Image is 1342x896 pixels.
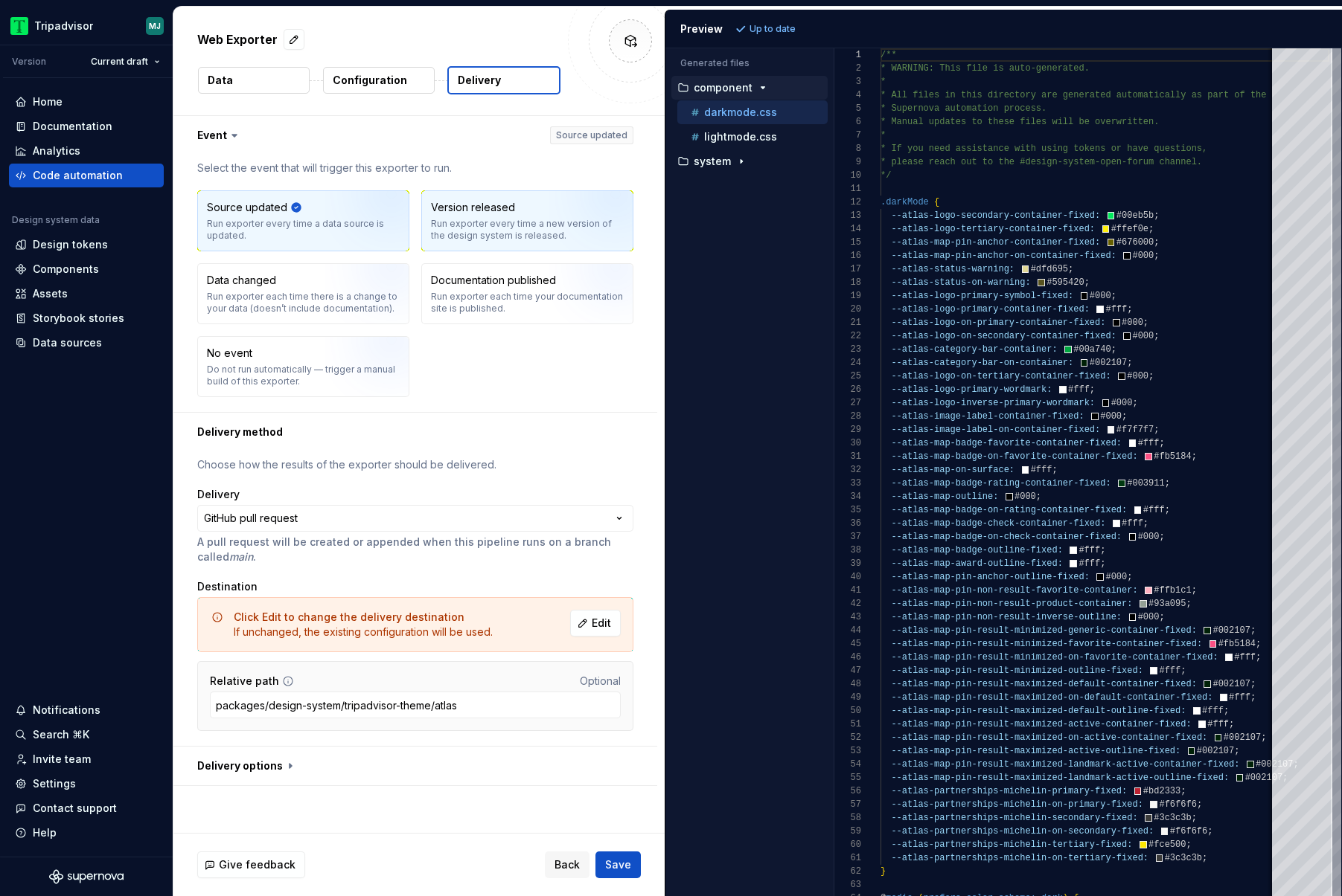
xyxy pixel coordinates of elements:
span: * If you need assistance with using tokens or hav [881,144,1143,154]
p: A pull request will be created or appended when this pipeline runs on a branch called . [197,535,633,564]
a: Components [9,257,164,281]
div: 58 [834,811,861,825]
div: Data sources [33,335,102,350]
div: Tripadvisor [34,19,93,33]
p: Choose how the results of the exporter should be delivered. [197,457,633,472]
a: Analytics [9,139,164,163]
span: --atlas-map-pin-result-maximized-landmark-active-c [892,759,1160,770]
div: 50 [834,704,861,718]
div: 9 [834,155,861,169]
button: Contact support [9,796,164,820]
span: --atlas-map-outline: [892,491,999,502]
label: Delivery [197,487,240,502]
span: Back [555,857,580,872]
div: Search ⌘K [33,727,89,742]
a: Supernova Logo [49,869,124,884]
p: Delivery [458,73,501,88]
div: Analytics [33,144,80,158]
div: 37 [834,530,861,544]
span: * Manual updates to these files will be overwritt [881,117,1143,127]
span: #000 [1100,411,1122,422]
span: #002107 [1197,746,1234,756]
div: 19 [834,289,861,303]
div: 47 [834,664,861,677]
span: #002107 [1213,679,1250,689]
span: --atlas-logo-inverse-primary-wordmark: [892,398,1096,408]
div: If unchanged, the existing configuration will be used. [234,610,493,639]
span: ; [1250,625,1256,636]
span: --atlas-logo-secondary-container-fixed: [892,210,1101,221]
span: #003911 [1127,478,1164,489]
span: ; [1181,665,1186,676]
span: --atlas-map-badge-rating-container-fixed: [892,478,1111,489]
span: #fff [1031,465,1052,475]
p: system [694,155,731,167]
div: 55 [834,771,861,784]
span: ; [1154,237,1160,248]
span: e questions, [1143,144,1207,154]
span: r-fixed: [1160,639,1203,649]
span: #ffb1c1 [1154,585,1192,596]
span: #93a095 [1148,599,1186,609]
span: --atlas-category-bar-on-container: [892,358,1074,368]
div: Settings [33,776,76,791]
span: #00a740 [1073,344,1111,355]
button: Current draft [84,51,167,72]
span: #000 [1127,371,1148,381]
div: 23 [834,343,861,356]
span: xed: [1160,746,1181,756]
span: ; [1235,746,1240,756]
a: Data sources [9,331,164,355]
span: --atlas-map-pin-result-maximized-active-container- [892,719,1160,729]
a: Documentation [9,115,164,138]
span: utline-fixed: [1160,773,1230,783]
span: --atlas-logo-primary-wordmark: [892,384,1052,395]
button: Search ⌘K [9,723,164,747]
span: --atlas-image-label-on-container-fixed: [892,425,1101,435]
span: #fff [1202,706,1224,716]
label: Destination [197,579,258,594]
span: --atlas-map-pin-result-maximized-active-outline-fi [892,746,1160,756]
div: 46 [834,651,861,664]
span: ; [1256,652,1261,663]
div: Notifications [33,703,100,718]
span: ; [1128,572,1133,582]
div: Run exporter every time a data source is updated. [207,218,400,242]
span: #000 [1090,291,1111,301]
span: ; [1192,585,1197,596]
div: 33 [834,477,861,490]
div: 3 [834,75,861,88]
span: --atlas-map-pin-anchor-outline-fixed: [892,572,1090,582]
div: 25 [834,370,861,383]
span: --atlas-map-pin-result-minimized-on-favorite-conta [892,652,1160,663]
p: Data [208,73,233,88]
span: #fff [1079,558,1101,569]
p: Generated files [680,57,819,69]
span: Give feedback [219,857,295,872]
span: #002107 [1256,759,1293,770]
span: ; [1111,291,1116,301]
span: ; [1128,358,1133,368]
button: lightmode.css [677,129,828,145]
div: Run exporter every time a new version of the design system is released. [431,218,624,242]
button: Save [595,851,641,878]
span: #fff [1068,384,1090,395]
img: 0ed0e8b8-9446-497d-bad0-376821b19aa5.png [10,17,28,35]
div: 54 [834,758,861,771]
span: --atlas-logo-primary-symbol-fixed: [892,291,1074,301]
span: ; [1084,277,1090,288]
span: --atlas-map-pin-anchor-container-fixed: [892,237,1101,248]
div: 6 [834,115,861,129]
p: component [694,82,753,94]
span: --atlas-map-pin-result-maximized-default-outline-f [892,706,1160,716]
div: 44 [834,624,861,637]
span: ontainer-fixed: [1160,759,1240,770]
span: ; [1181,786,1186,796]
span: fixed: [1160,719,1192,729]
button: component [671,80,828,96]
span: --atlas-partnerships-michelin-primary-fixed: [892,786,1128,796]
span: #fff [1122,518,1143,529]
div: Run exporter each time there is a change to your data (doesn’t include documentation). [207,291,400,315]
div: 32 [834,463,861,477]
span: ; [1052,465,1058,475]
